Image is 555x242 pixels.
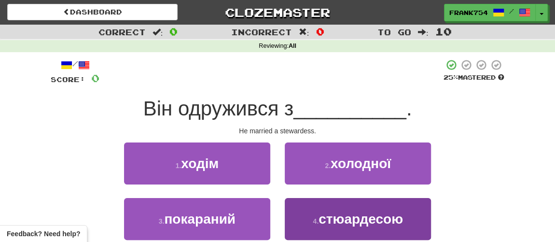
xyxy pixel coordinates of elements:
[444,73,504,82] div: Mastered
[418,28,429,36] span: :
[7,229,80,239] span: Open feedback widget
[181,156,219,171] span: ходім
[331,156,391,171] span: холодної
[325,162,331,170] small: 2 .
[51,126,504,136] div: He married a stewardess.
[316,26,324,37] span: 0
[192,4,362,21] a: Clozemaster
[98,27,146,37] span: Correct
[293,97,406,120] span: __________
[124,198,270,240] button: 3.покараний
[285,142,431,185] button: 2.холодної
[406,97,412,120] span: .
[299,28,309,36] span: :
[7,4,178,20] a: Dashboard
[124,142,270,185] button: 1.ходім
[153,28,163,36] span: :
[143,97,294,120] span: Він одружився з
[51,59,99,71] div: /
[435,26,451,37] span: 10
[509,8,514,14] span: /
[289,43,296,49] strong: All
[449,8,488,17] span: frank754
[319,212,403,227] span: стюардесою
[313,217,319,225] small: 4 .
[91,72,99,84] span: 0
[159,217,165,225] small: 3 .
[444,4,536,21] a: frank754 /
[444,73,458,81] span: 25 %
[164,212,236,227] span: покараний
[231,27,292,37] span: Incorrect
[285,198,431,240] button: 4.стюардесою
[51,75,85,84] span: Score:
[176,162,181,170] small: 1 .
[377,27,411,37] span: To go
[169,26,178,37] span: 0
